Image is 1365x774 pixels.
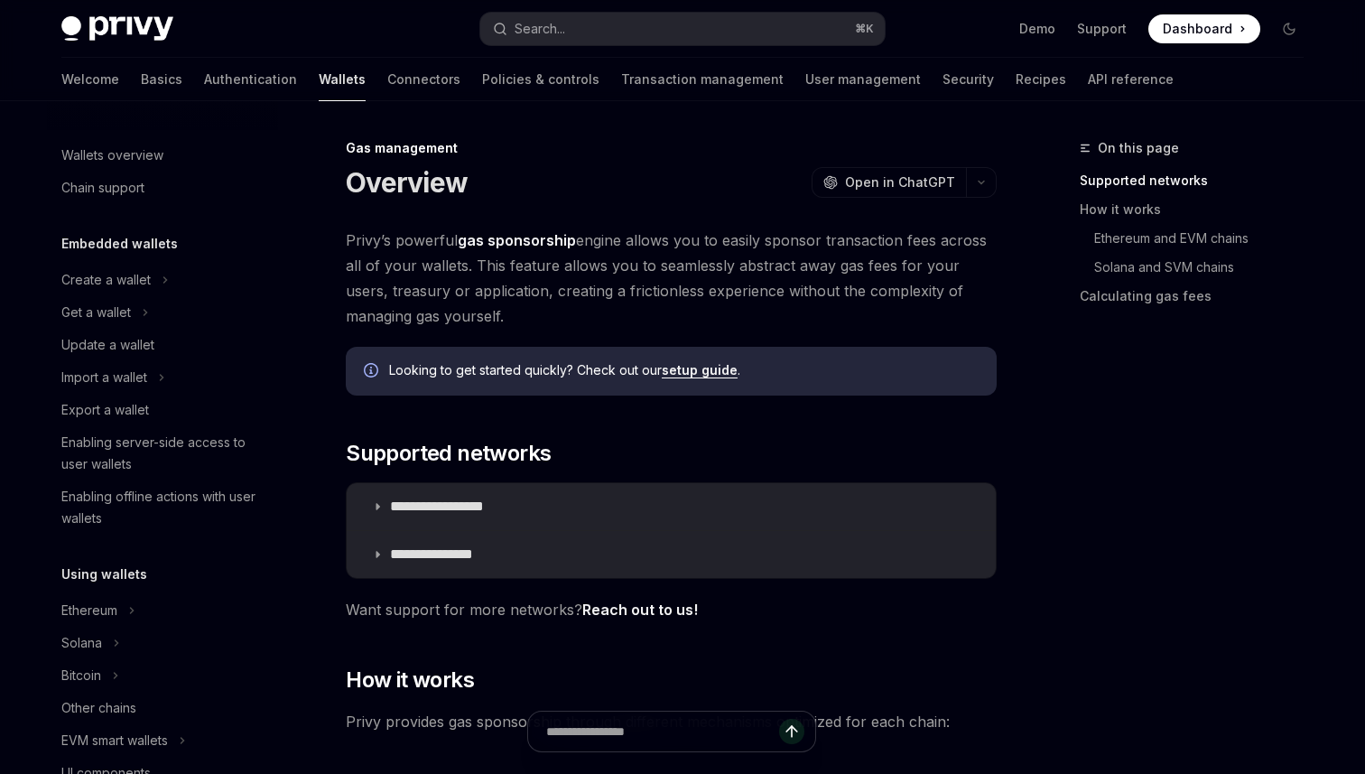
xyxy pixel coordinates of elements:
[1275,14,1304,43] button: Toggle dark mode
[855,22,874,36] span: ⌘ K
[61,367,147,388] div: Import a wallet
[482,58,599,101] a: Policies & controls
[389,361,979,379] span: Looking to get started quickly? Check out our .
[1094,253,1318,282] a: Solana and SVM chains
[61,302,131,323] div: Get a wallet
[61,600,117,621] div: Ethereum
[1098,137,1179,159] span: On this page
[47,139,278,172] a: Wallets overview
[1080,195,1318,224] a: How it works
[47,692,278,724] a: Other chains
[1094,224,1318,253] a: Ethereum and EVM chains
[61,334,154,356] div: Update a wallet
[346,139,997,157] div: Gas management
[346,666,474,695] span: How it works
[61,632,102,654] div: Solana
[319,58,366,101] a: Wallets
[845,173,955,191] span: Open in ChatGPT
[346,228,997,329] span: Privy’s powerful engine allows you to easily sponsor transaction fees across all of your wallets....
[61,399,149,421] div: Export a wallet
[1019,20,1055,38] a: Demo
[47,329,278,361] a: Update a wallet
[47,426,278,480] a: Enabling server-side access to user wallets
[1080,282,1318,311] a: Calculating gas fees
[61,177,144,199] div: Chain support
[458,231,576,249] strong: gas sponsorship
[47,394,278,426] a: Export a wallet
[61,665,101,686] div: Bitcoin
[47,172,278,204] a: Chain support
[61,486,267,529] div: Enabling offline actions with user wallets
[1016,58,1066,101] a: Recipes
[61,730,168,751] div: EVM smart wallets
[61,233,178,255] h5: Embedded wallets
[141,58,182,101] a: Basics
[812,167,966,198] button: Open in ChatGPT
[346,439,551,468] span: Supported networks
[364,363,382,381] svg: Info
[346,597,997,622] span: Want support for more networks?
[779,719,804,744] button: Send message
[1163,20,1232,38] span: Dashboard
[515,18,565,40] div: Search...
[61,697,136,719] div: Other chains
[805,58,921,101] a: User management
[61,564,147,585] h5: Using wallets
[47,480,278,535] a: Enabling offline actions with user wallets
[662,362,738,378] a: setup guide
[1077,20,1127,38] a: Support
[1080,166,1318,195] a: Supported networks
[387,58,460,101] a: Connectors
[346,166,468,199] h1: Overview
[61,16,173,42] img: dark logo
[480,13,885,45] button: Search...⌘K
[204,58,297,101] a: Authentication
[61,58,119,101] a: Welcome
[582,601,698,620] a: Reach out to us!
[61,269,151,291] div: Create a wallet
[1148,14,1260,43] a: Dashboard
[621,58,784,101] a: Transaction management
[942,58,994,101] a: Security
[61,432,267,475] div: Enabling server-side access to user wallets
[1088,58,1174,101] a: API reference
[61,145,163,166] div: Wallets overview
